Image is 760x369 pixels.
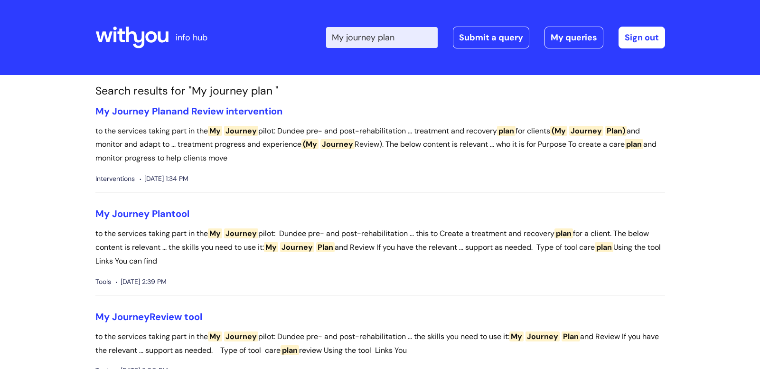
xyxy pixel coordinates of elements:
span: Journey [112,208,150,220]
span: My [208,331,222,341]
span: (My [301,139,319,149]
span: My [264,242,278,252]
span: Plan) [605,126,627,136]
span: plan [281,345,299,355]
span: Journey [224,126,258,136]
input: Search [326,27,438,48]
span: Journey [112,311,150,323]
span: plan [497,126,516,136]
div: | - [326,27,665,48]
span: My [95,105,110,117]
p: info hub [176,30,207,45]
span: Plan [152,208,171,220]
span: Plan [152,105,171,117]
span: Journey [525,331,560,341]
a: My queries [544,27,603,48]
p: to the services taking part in the pilot: Dundee pre- and post-rehabilitation ... the skills you ... [95,330,665,358]
a: My JourneyReview tool [95,311,202,323]
span: Plan [316,242,335,252]
span: Journey [224,228,258,238]
span: Tools [95,276,111,288]
a: Sign out [619,27,665,48]
span: My [509,331,524,341]
a: Submit a query [453,27,529,48]
span: plan [625,139,643,149]
p: to the services taking part in the pilot: Dundee pre- and post-rehabilitation ... this to Create ... [95,227,665,268]
span: [DATE] 2:39 PM [116,276,167,288]
a: My Journey Plantool [95,208,189,220]
span: My [95,208,110,220]
span: Journey [320,139,355,149]
a: My Journey Planand Review intervention [95,105,282,117]
span: plan [595,242,613,252]
span: plan [554,228,573,238]
h1: Search results for "My journey plan " [95,85,665,98]
span: [DATE] 1:34 PM [140,173,188,185]
span: Journey [280,242,314,252]
span: My [208,228,222,238]
span: Interventions [95,173,135,185]
p: to the services taking part in the pilot: Dundee pre- and post-rehabilitation ... treatment and r... [95,124,665,165]
span: My [95,311,110,323]
span: Journey [569,126,603,136]
span: Journey [112,105,150,117]
span: Journey [224,331,258,341]
span: My [208,126,222,136]
span: Plan [562,331,580,341]
span: (My [550,126,567,136]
